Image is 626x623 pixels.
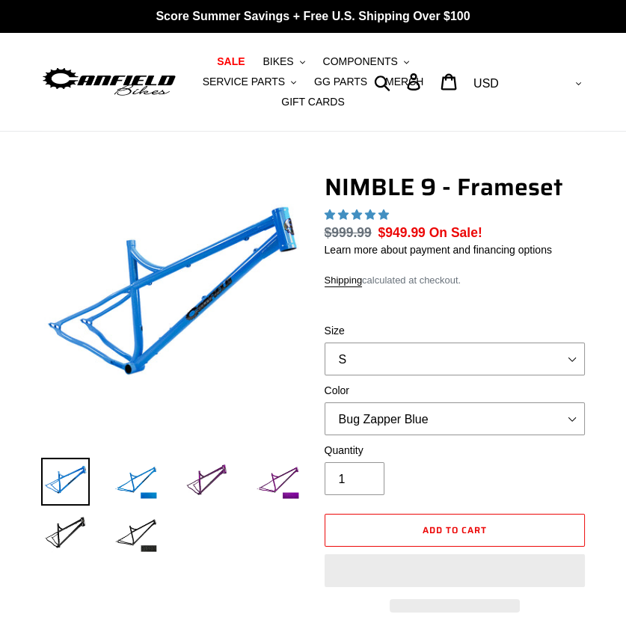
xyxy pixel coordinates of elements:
[281,96,345,108] span: GIFT CARDS
[44,176,299,431] img: NIMBLE 9 - Frameset
[254,458,302,506] img: Load image into Gallery viewer, NIMBLE 9 - Frameset
[325,383,586,399] label: Color
[307,72,375,92] a: GG PARTS
[429,223,482,242] span: On Sale!
[209,52,252,72] a: SALE
[112,510,161,559] img: Load image into Gallery viewer, NIMBLE 9 - Frameset
[203,76,285,88] span: SERVICE PARTS
[41,65,177,99] img: Canfield Bikes
[41,510,90,559] img: Load image into Gallery viewer, NIMBLE 9 - Frameset
[325,173,586,201] h1: NIMBLE 9 - Frameset
[274,92,352,112] a: GIFT CARDS
[217,55,245,68] span: SALE
[378,225,426,240] span: $949.99
[263,55,293,68] span: BIKES
[325,323,586,339] label: Size
[323,55,398,68] span: COMPONENTS
[423,523,487,537] span: Add to cart
[41,458,90,506] img: Load image into Gallery viewer, NIMBLE 9 - Frameset
[112,458,161,506] img: Load image into Gallery viewer, NIMBLE 9 - Frameset
[182,458,231,506] img: Load image into Gallery viewer, NIMBLE 9 - Frameset
[325,273,586,288] div: calculated at checkout.
[325,244,552,256] a: Learn more about payment and financing options
[314,76,367,88] span: GG PARTS
[325,443,586,458] label: Quantity
[325,209,392,221] span: 4.90 stars
[325,274,363,287] a: Shipping
[316,52,417,72] button: COMPONENTS
[195,72,304,92] button: SERVICE PARTS
[325,225,372,240] s: $999.99
[325,514,586,547] button: Add to cart
[255,52,312,72] button: BIKES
